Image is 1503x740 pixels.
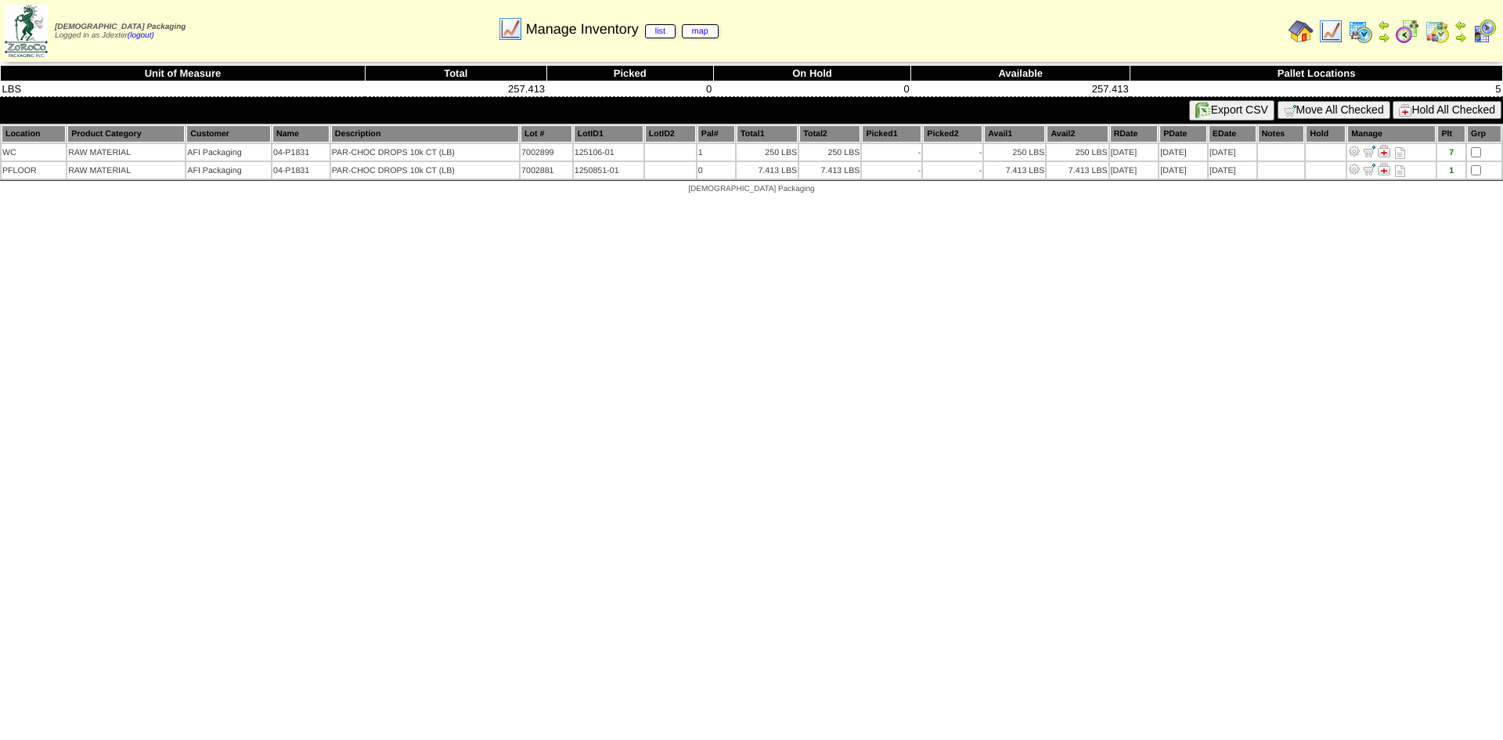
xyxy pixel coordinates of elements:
img: Move [1363,163,1375,175]
td: 7.413 LBS [1047,162,1108,179]
td: 0 [697,162,735,179]
td: 7.413 LBS [984,162,1045,179]
td: PFLOOR [2,162,66,179]
td: 0 [546,81,713,97]
span: Logged in as Jdexter [55,23,186,40]
img: home.gif [1289,19,1314,44]
th: Notes [1258,125,1305,143]
td: 1 [697,144,735,161]
th: LotID2 [645,125,696,143]
th: Plt [1437,125,1465,143]
button: Move All Checked [1278,101,1390,119]
th: Available [911,66,1130,81]
td: - [923,144,982,161]
th: Pallet Locations [1130,66,1503,81]
th: Avail1 [984,125,1045,143]
td: RAW MATERIAL [67,162,185,179]
div: 1 [1438,166,1465,175]
th: LotID1 [574,125,643,143]
img: line_graph.gif [498,16,523,42]
td: [DATE] [1159,162,1207,179]
th: Total2 [799,125,860,143]
td: - [862,162,921,179]
th: RDate [1110,125,1159,143]
td: 7.413 LBS [799,162,860,179]
th: Name [272,125,330,143]
img: calendarcustomer.gif [1472,19,1497,44]
td: [DATE] [1110,144,1159,161]
th: Total1 [737,125,798,143]
th: EDate [1209,125,1256,143]
img: Manage Hold [1378,145,1390,157]
th: Location [2,125,66,143]
td: 250 LBS [799,144,860,161]
td: 04-P1831 [272,162,330,179]
a: list [645,24,676,38]
td: AFI Packaging [186,144,271,161]
th: Pal# [697,125,735,143]
td: 1250851-01 [574,162,643,179]
td: PAR-CHOC DROPS 10k CT (LB) [331,162,519,179]
span: [DEMOGRAPHIC_DATA] Packaging [688,185,814,193]
td: 7002899 [521,144,572,161]
img: Adjust [1348,145,1361,157]
a: map [682,24,719,38]
img: Move [1363,145,1375,157]
td: 250 LBS [737,144,798,161]
i: Note [1395,147,1405,159]
button: Export CSV [1189,100,1274,121]
span: [DEMOGRAPHIC_DATA] Packaging [55,23,186,31]
td: 7002881 [521,162,572,179]
th: Hold [1306,125,1346,143]
td: RAW MATERIAL [67,144,185,161]
td: AFI Packaging [186,162,271,179]
th: Picked2 [923,125,982,143]
td: [DATE] [1209,162,1256,179]
td: [DATE] [1110,162,1159,179]
td: 250 LBS [984,144,1045,161]
img: line_graph.gif [1318,19,1343,44]
td: PAR-CHOC DROPS 10k CT (LB) [331,144,519,161]
td: - [923,162,982,179]
img: Adjust [1348,163,1361,175]
th: Product Category [67,125,185,143]
img: arrowleft.gif [1454,19,1467,31]
img: calendarblend.gif [1395,19,1420,44]
td: [DATE] [1159,144,1207,161]
td: [DATE] [1209,144,1256,161]
img: cart.gif [1284,104,1296,117]
th: On Hold [713,66,910,81]
td: LBS [1,81,366,97]
td: 5 [1130,81,1503,97]
td: 257.413 [911,81,1130,97]
img: arrowleft.gif [1378,19,1390,31]
th: Grp [1467,125,1501,143]
td: - [862,144,921,161]
img: Manage Hold [1378,163,1390,175]
img: arrowright.gif [1378,31,1390,44]
img: calendarinout.gif [1425,19,1450,44]
td: 04-P1831 [272,144,330,161]
th: Customer [186,125,271,143]
th: Lot # [521,125,572,143]
img: calendarprod.gif [1348,19,1373,44]
th: Manage [1347,125,1436,143]
th: Avail2 [1047,125,1108,143]
td: 250 LBS [1047,144,1108,161]
td: 257.413 [365,81,546,97]
td: 7.413 LBS [737,162,798,179]
th: Picked [546,66,713,81]
img: excel.gif [1195,103,1211,118]
div: 7 [1438,148,1465,157]
a: (logout) [128,31,154,40]
th: Picked1 [862,125,921,143]
img: zoroco-logo-small.webp [5,5,48,57]
img: arrowright.gif [1454,31,1467,44]
i: Note [1395,165,1405,177]
img: hold.gif [1399,104,1411,117]
th: Total [365,66,546,81]
th: Description [331,125,519,143]
td: 125106-01 [574,144,643,161]
td: 0 [713,81,910,97]
td: WC [2,144,66,161]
